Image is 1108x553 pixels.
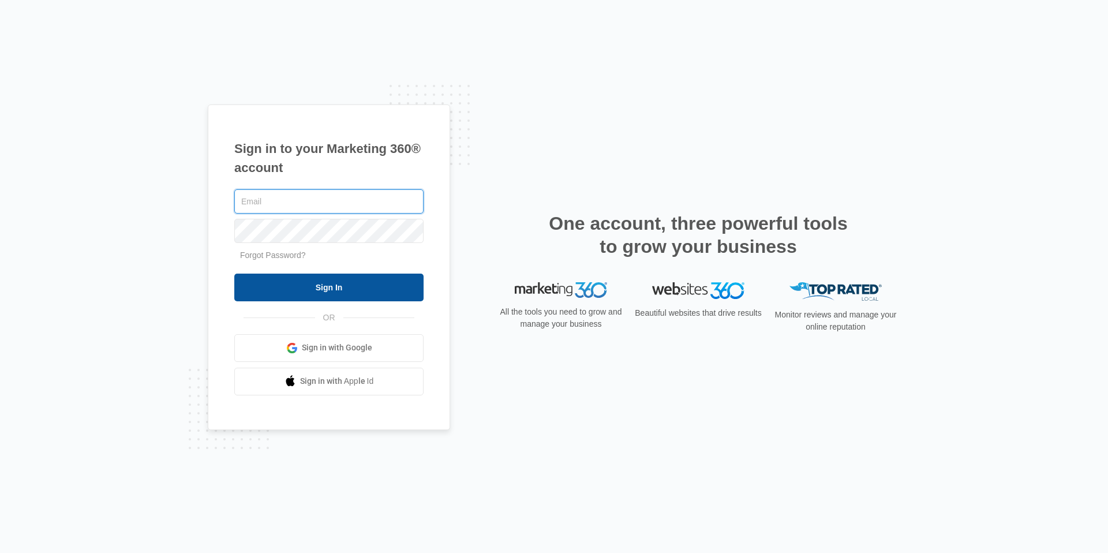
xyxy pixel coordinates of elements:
img: Top Rated Local [789,282,882,301]
h2: One account, three powerful tools to grow your business [545,212,851,258]
p: Beautiful websites that drive results [634,307,763,319]
span: OR [315,312,343,324]
p: Monitor reviews and manage your online reputation [771,309,900,333]
input: Email [234,189,424,214]
a: Sign in with Google [234,334,424,362]
img: Marketing 360 [515,282,607,298]
a: Sign in with Apple Id [234,368,424,395]
img: Websites 360 [652,282,744,299]
p: All the tools you need to grow and manage your business [496,306,626,330]
span: Sign in with Apple Id [300,375,374,387]
span: Sign in with Google [302,342,372,354]
input: Sign In [234,274,424,301]
h1: Sign in to your Marketing 360® account [234,139,424,177]
a: Forgot Password? [240,251,306,260]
